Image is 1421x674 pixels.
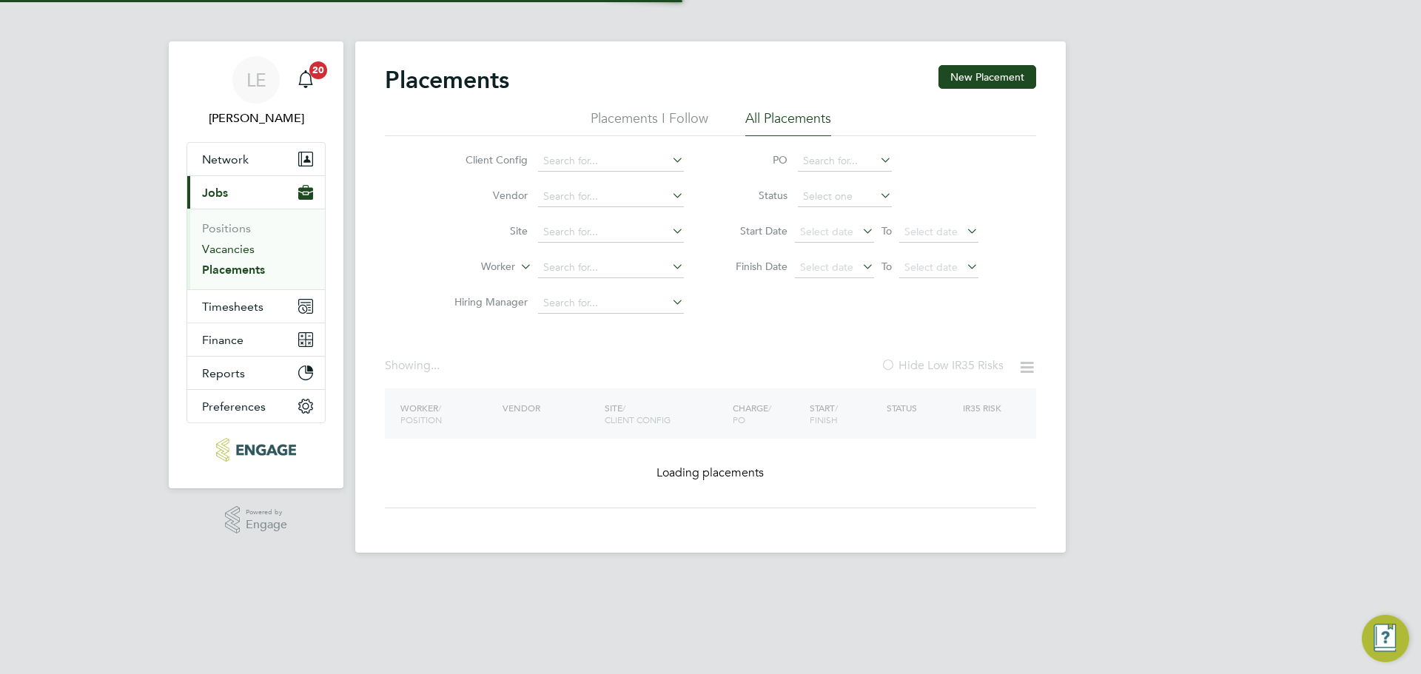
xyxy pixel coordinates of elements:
span: Select date [800,260,853,274]
button: Finance [187,323,325,356]
button: Jobs [187,176,325,209]
img: huntereducation-logo-retina.png [216,438,295,462]
label: Hide Low IR35 Risks [881,358,1004,373]
label: PO [721,153,787,166]
label: Worker [430,260,515,274]
span: Select date [904,225,958,238]
label: Hiring Manager [443,295,528,309]
label: Finish Date [721,260,787,273]
a: Positions [202,221,251,235]
span: Network [202,152,249,166]
label: Site [443,224,528,237]
div: Jobs [187,209,325,289]
span: Select date [904,260,958,274]
span: To [877,257,896,276]
span: ... [431,358,440,373]
a: 20 [291,56,320,104]
a: Vacancies [202,242,255,256]
label: Vendor [443,189,528,202]
button: Network [187,143,325,175]
h2: Placements [385,65,509,95]
input: Search for... [538,257,684,278]
span: Preferences [202,400,266,414]
a: Placements [202,263,265,277]
input: Select one [798,186,892,207]
a: LE[PERSON_NAME] [187,56,326,127]
div: Showing [385,358,443,374]
input: Search for... [538,151,684,172]
input: Search for... [538,186,684,207]
label: Client Config [443,153,528,166]
a: Powered byEngage [225,506,288,534]
button: Engage Resource Center [1362,615,1409,662]
label: Status [721,189,787,202]
span: Select date [800,225,853,238]
span: Laurence Elkington [187,109,326,127]
li: All Placements [745,109,831,136]
button: Preferences [187,390,325,422]
li: Placements I Follow [591,109,708,136]
span: Finance [202,333,243,347]
input: Search for... [538,293,684,314]
button: Timesheets [187,290,325,323]
span: Timesheets [202,300,263,314]
span: LE [246,70,266,90]
button: Reports [187,357,325,389]
span: Engage [246,519,287,531]
span: Powered by [246,506,287,519]
input: Search for... [538,222,684,243]
nav: Main navigation [169,41,343,488]
span: To [877,221,896,240]
span: Reports [202,366,245,380]
span: Jobs [202,186,228,200]
button: New Placement [938,65,1036,89]
a: Go to home page [187,438,326,462]
span: 20 [309,61,327,79]
input: Search for... [798,151,892,172]
label: Start Date [721,224,787,237]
